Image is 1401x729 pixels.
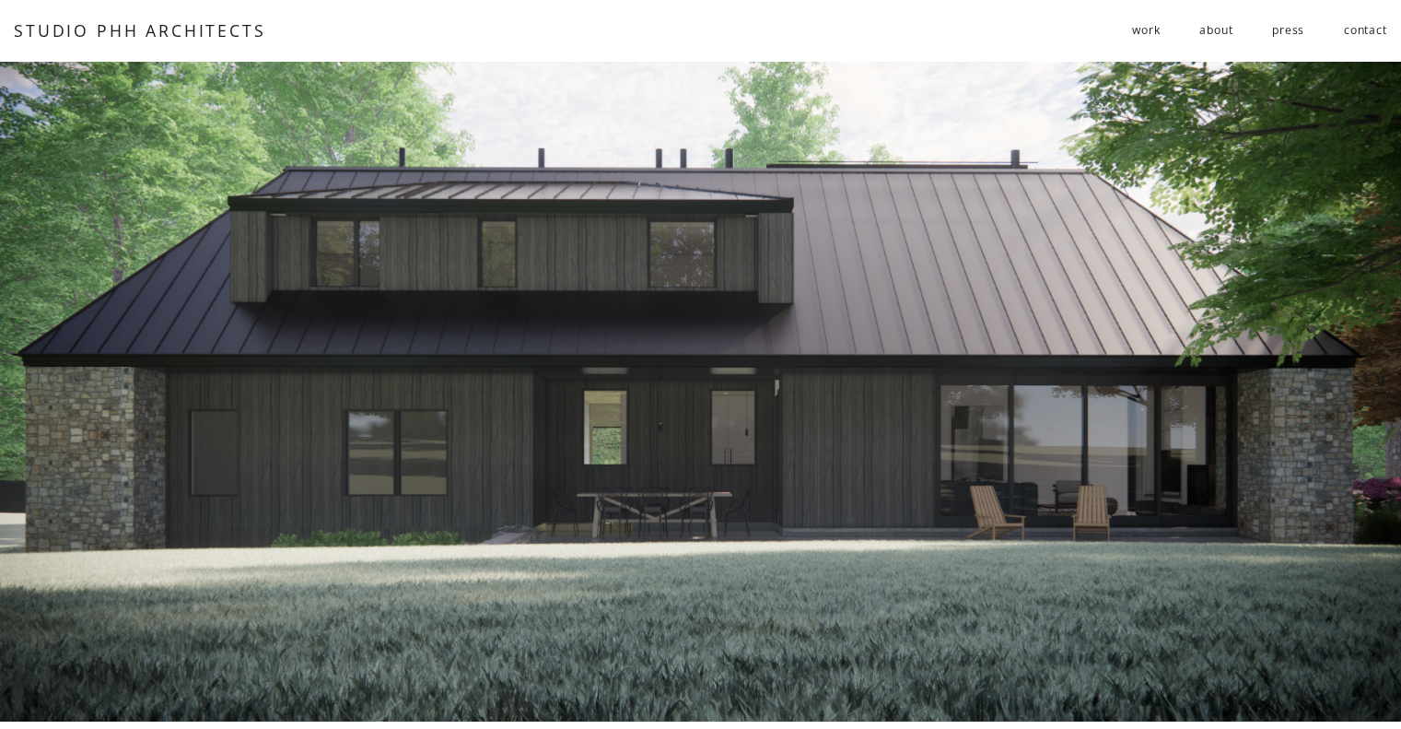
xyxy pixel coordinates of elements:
a: folder dropdown [1132,16,1160,46]
a: STUDIO PHH ARCHITECTS [14,19,265,41]
span: work [1132,17,1160,44]
a: press [1272,16,1304,46]
a: about [1199,16,1232,46]
a: contact [1344,16,1387,46]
